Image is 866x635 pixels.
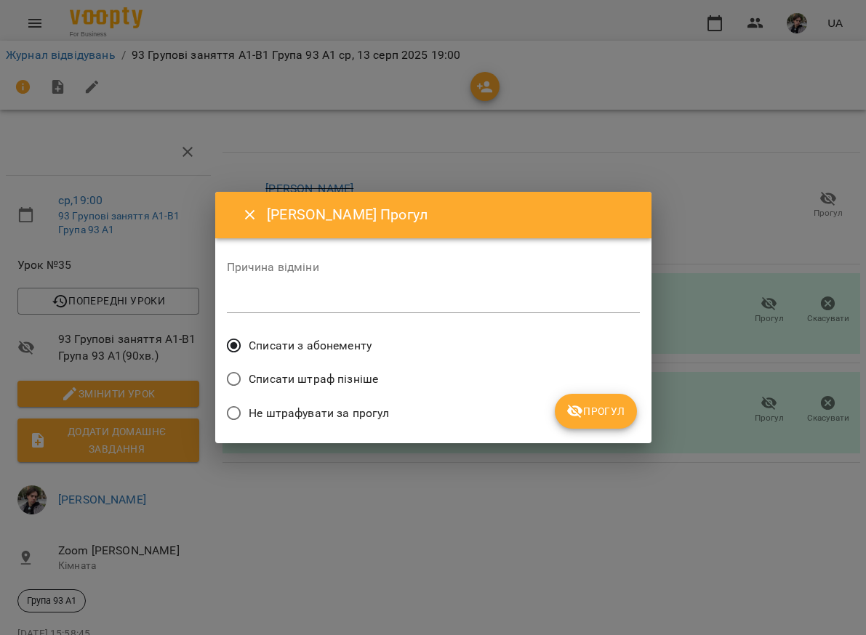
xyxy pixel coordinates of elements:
span: Прогул [566,403,625,420]
h6: [PERSON_NAME] Прогул [267,203,633,226]
button: Прогул [555,394,637,429]
label: Причина відміни [227,262,640,273]
span: Списати з абонементу [249,337,372,355]
span: Не штрафувати за прогул [249,405,389,422]
span: Списати штраф пізніше [249,371,378,388]
button: Close [233,198,268,232]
